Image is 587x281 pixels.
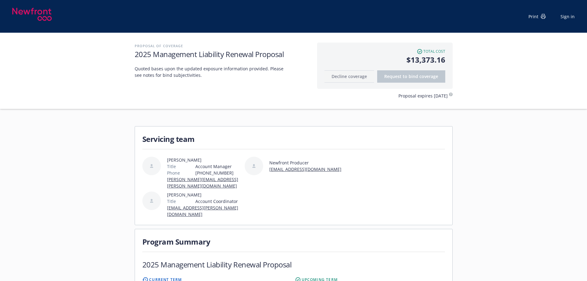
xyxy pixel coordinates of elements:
[195,163,242,170] span: Account Manager
[167,176,238,189] a: [PERSON_NAME][EMAIL_ADDRESS][PERSON_NAME][DOMAIN_NAME]
[195,198,242,205] span: Account Coordinator
[419,73,438,79] span: coverage
[423,49,445,54] span: Total cost
[167,192,242,198] span: [PERSON_NAME]
[167,163,176,170] span: Title
[324,70,374,83] button: Decline coverage
[142,259,292,270] h1: 2025 Management Liability Renewal Proposal
[167,205,238,217] a: [EMAIL_ADDRESS][PERSON_NAME][DOMAIN_NAME]
[528,13,546,20] div: Print
[167,157,242,163] span: [PERSON_NAME]
[332,73,367,79] span: Decline coverage
[384,73,438,79] span: Request to bind
[135,43,311,49] h2: Proposal of coverage
[142,237,445,247] h1: Program Summary
[324,54,445,65] span: $13,373.16
[167,198,176,205] span: Title
[269,159,341,166] span: Newfront Producer
[398,93,448,99] span: Proposal expires [DATE]
[167,170,180,176] span: Phone
[269,166,341,172] a: [EMAIL_ADDRESS][DOMAIN_NAME]
[377,70,445,83] button: Request to bindcoverage
[561,13,575,20] a: Sign in
[135,65,289,78] span: Quoted bases upon the updated exposure information provided. Please see notes for bind subjectivi...
[135,49,311,59] h1: 2025 Management Liability Renewal Proposal
[195,170,242,176] span: [PHONE_NUMBER]
[142,134,445,144] h1: Servicing team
